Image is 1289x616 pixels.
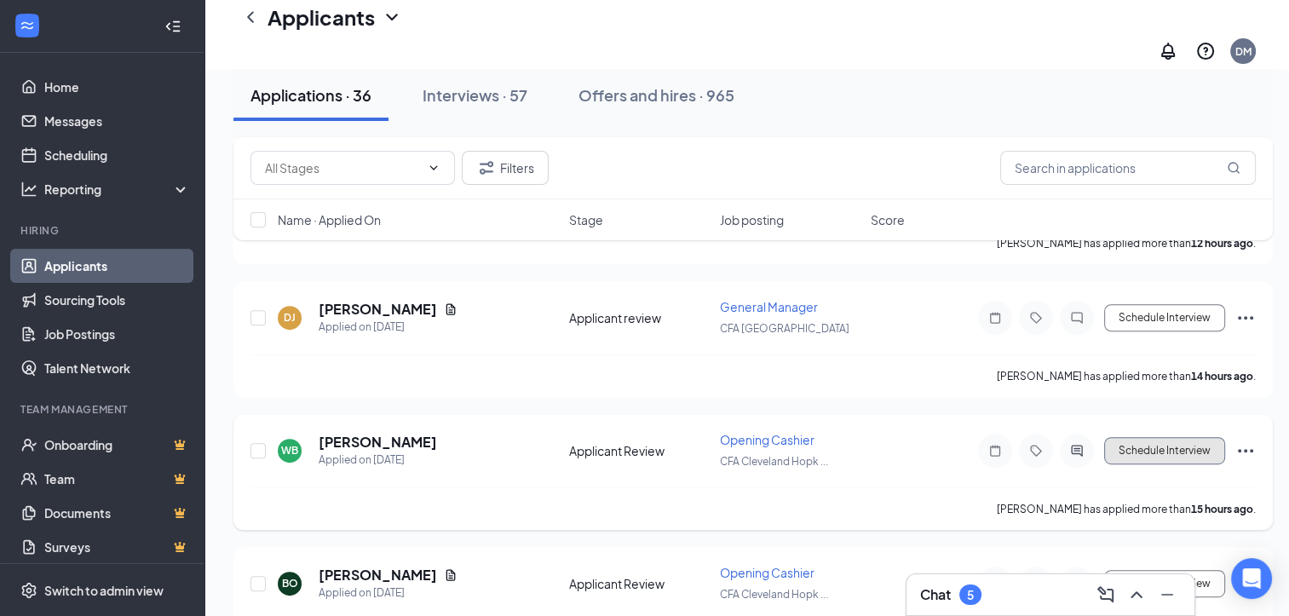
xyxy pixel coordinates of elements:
div: Applications · 36 [250,84,371,106]
h5: [PERSON_NAME] [319,433,437,452]
div: Offers and hires · 965 [578,84,734,106]
svg: ChevronLeft [240,7,261,27]
svg: ChevronUp [1126,584,1147,605]
h1: Applicants [268,3,375,32]
div: Applicant review [569,309,710,326]
svg: Note [985,311,1005,325]
svg: Minimize [1157,584,1177,605]
svg: Document [444,302,457,316]
a: DocumentsCrown [44,496,190,530]
a: SurveysCrown [44,530,190,564]
span: Score [871,211,905,228]
svg: Filter [476,158,497,178]
div: Applicant Review [569,442,710,459]
svg: Analysis [20,181,37,198]
span: Job posting [720,211,784,228]
span: CFA [GEOGRAPHIC_DATA] [720,322,849,335]
div: Open Intercom Messenger [1231,558,1272,599]
svg: Document [444,568,457,582]
button: ChevronUp [1123,581,1150,608]
input: All Stages [265,158,420,177]
input: Search in applications [1000,151,1256,185]
h3: Chat [920,585,951,604]
b: 15 hours ago [1191,503,1253,515]
svg: Note [985,444,1005,458]
span: Name · Applied On [278,211,381,228]
div: Applicant Review [569,575,710,592]
div: Interviews · 57 [423,84,527,106]
svg: Ellipses [1235,308,1256,328]
span: General Manager [720,299,818,314]
a: Job Postings [44,317,190,351]
svg: ActiveChat [1067,444,1087,458]
a: Talent Network [44,351,190,385]
svg: ChevronDown [382,7,402,27]
div: DJ [284,310,296,325]
svg: ChatInactive [1067,311,1087,325]
button: Schedule Interview [1104,570,1225,597]
svg: Tag [1026,444,1046,458]
svg: MagnifyingGlass [1227,161,1240,175]
a: Home [44,70,190,104]
p: [PERSON_NAME] has applied more than . [997,369,1256,383]
h5: [PERSON_NAME] [319,566,437,584]
div: 5 [967,588,974,602]
div: Switch to admin view [44,582,164,599]
div: Team Management [20,402,187,417]
p: [PERSON_NAME] has applied more than . [997,502,1256,516]
svg: Notifications [1158,41,1178,61]
svg: Settings [20,582,37,599]
span: Opening Cashier [720,432,814,447]
div: Applied on [DATE] [319,452,437,469]
a: TeamCrown [44,462,190,496]
a: Messages [44,104,190,138]
div: Reporting [44,181,191,198]
svg: ChevronDown [427,161,440,175]
svg: ComposeMessage [1096,584,1116,605]
a: Scheduling [44,138,190,172]
svg: Collapse [164,18,181,35]
svg: WorkstreamLogo [19,17,36,34]
b: 14 hours ago [1191,370,1253,383]
div: Hiring [20,223,187,238]
span: Opening Cashier [720,565,814,580]
span: CFA Cleveland Hopk ... [720,455,828,468]
div: DM [1235,44,1252,59]
button: ComposeMessage [1092,581,1119,608]
svg: Ellipses [1235,440,1256,461]
div: WB [281,443,298,458]
button: Schedule Interview [1104,304,1225,331]
a: Sourcing Tools [44,283,190,317]
span: Stage [569,211,603,228]
a: Applicants [44,249,190,283]
svg: Tag [1026,311,1046,325]
h5: [PERSON_NAME] [319,300,437,319]
div: BO [282,576,298,590]
button: Schedule Interview [1104,437,1225,464]
svg: QuestionInfo [1195,41,1216,61]
div: Applied on [DATE] [319,319,457,336]
div: Applied on [DATE] [319,584,457,602]
button: Minimize [1154,581,1181,608]
button: Filter Filters [462,151,549,185]
a: OnboardingCrown [44,428,190,462]
span: CFA Cleveland Hopk ... [720,588,828,601]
